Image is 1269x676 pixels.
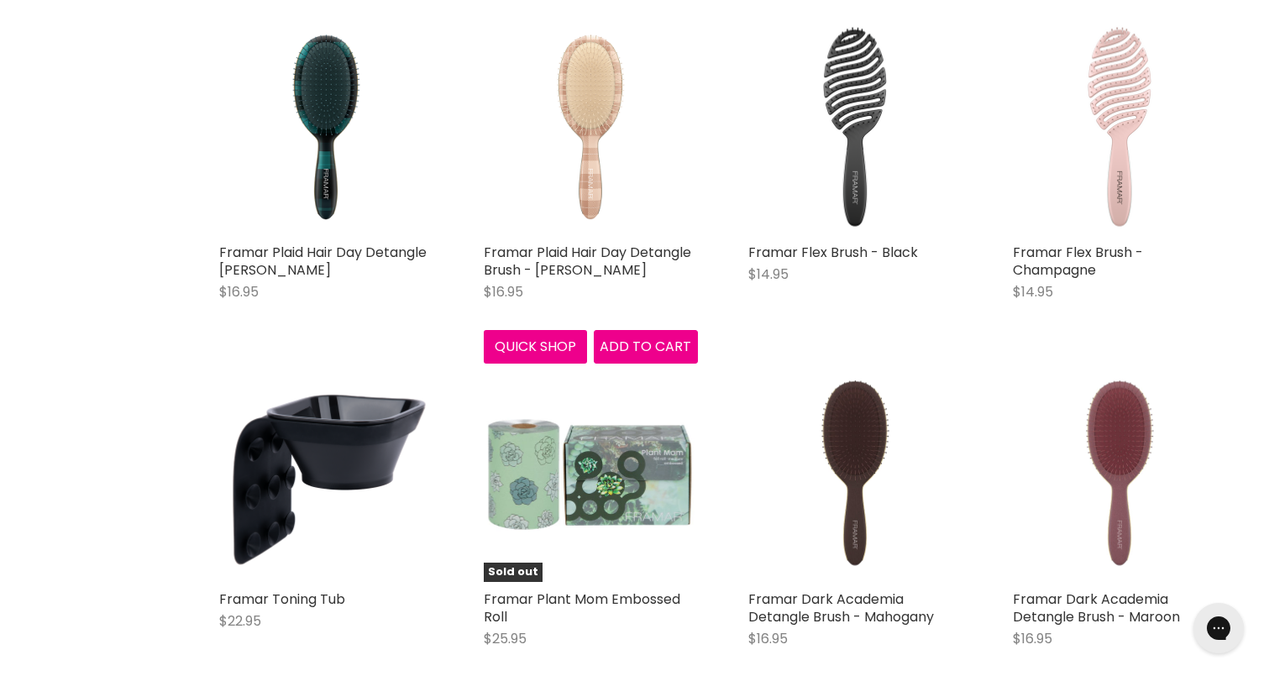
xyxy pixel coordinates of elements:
[219,590,345,609] a: Framar Toning Tub
[484,629,527,648] span: $25.95
[484,563,543,582] span: Sold out
[1185,597,1252,659] iframe: Gorgias live chat messenger
[484,243,691,280] a: Framar Plaid Hair Day Detangle Brush - [PERSON_NAME]
[748,368,962,582] img: Framar Dark Academia Detangle Brush - Mahogany
[748,629,788,648] span: $16.95
[484,590,680,626] a: Framar Plant Mom Embossed Roll
[1013,629,1052,648] span: $16.95
[1013,243,1143,280] a: Framar Flex Brush - Champagne
[219,611,261,631] span: $22.95
[748,243,918,262] a: Framar Flex Brush - Black
[219,243,427,280] a: Framar Plaid Hair Day Detangle [PERSON_NAME]
[1013,21,1227,235] img: Framar Flex Brush - Champagne
[748,265,789,284] span: $14.95
[484,282,523,301] span: $16.95
[484,368,698,582] img: Framar Plant Mom Embossed Roll
[1013,368,1227,582] img: Framar Dark Academia Detangle Brush - Maroon
[219,21,433,235] img: Framar Plaid Hair Day Detangle Brush - Blair
[594,330,698,364] button: Add to cart
[484,21,698,235] img: Framar Plaid Hair Day Detangle Brush - Rory
[1013,282,1053,301] span: $14.95
[219,368,433,582] img: Framar Toning Tub
[748,590,934,626] a: Framar Dark Academia Detangle Brush - Mahogany
[1013,590,1180,626] a: Framar Dark Academia Detangle Brush - Maroon
[600,337,691,356] span: Add to cart
[219,282,259,301] span: $16.95
[484,368,698,582] a: Framar Plant Mom Embossed RollSold out
[748,21,962,235] img: Framar Flex Brush - Black
[484,330,588,364] button: Quick shop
